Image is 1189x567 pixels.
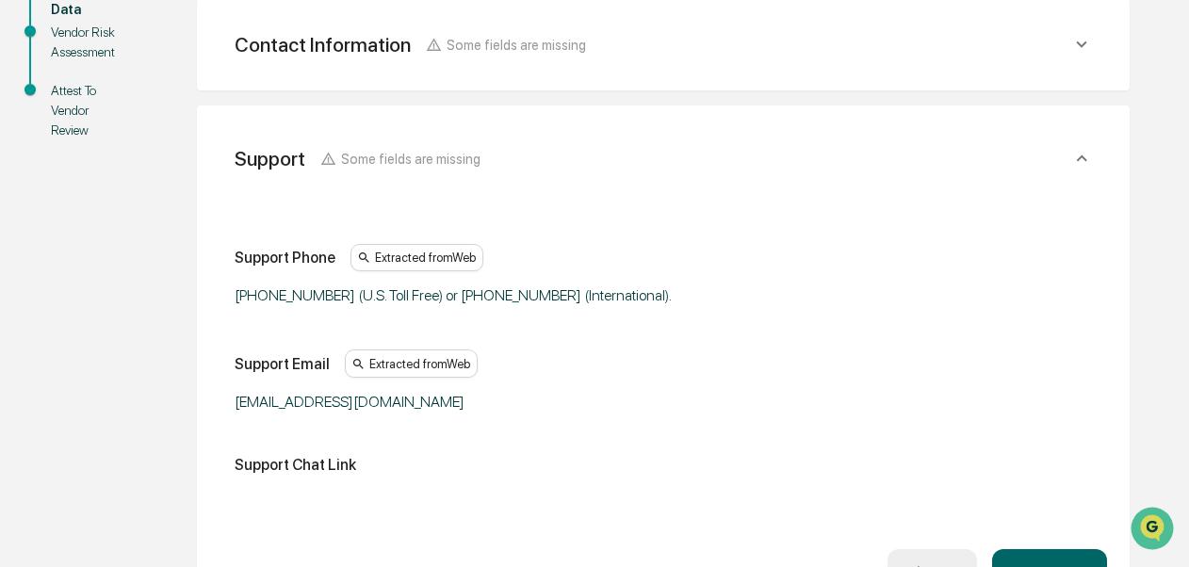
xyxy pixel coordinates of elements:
[235,33,411,57] div: Contact Information
[38,236,122,255] span: Preclearance
[19,143,53,177] img: 1746055101610-c473b297-6a78-478c-a979-82029cc54cd1
[155,236,234,255] span: Attestations
[220,128,1107,189] div: SupportSome fields are missing
[19,39,343,69] p: How can we help?
[345,349,478,378] div: Extracted from Web
[341,151,480,167] span: Some fields are missing
[235,355,330,373] div: Support Email
[51,23,115,62] div: Vendor Risk Assessment
[1129,505,1180,556] iframe: Open customer support
[11,265,126,299] a: 🔎Data Lookup
[350,244,483,272] div: Extracted from Web
[51,81,115,140] div: Attest To Vendor Review
[235,147,305,170] div: Support
[11,229,129,263] a: 🖐️Preclearance
[133,317,228,332] a: Powered byPylon
[19,238,34,253] div: 🖐️
[235,286,706,304] div: [PHONE_NUMBER] (U.S. Toll Free) or [PHONE_NUMBER] (International).
[64,162,238,177] div: We're available if you need us!
[447,37,586,53] span: Some fields are missing
[19,274,34,289] div: 🔎
[137,238,152,253] div: 🗄️
[187,318,228,332] span: Pylon
[235,393,706,411] div: [EMAIL_ADDRESS][DOMAIN_NAME]
[64,143,309,162] div: Start new chat
[220,22,1107,68] div: Contact InformationSome fields are missing
[129,229,241,263] a: 🗄️Attestations
[38,272,119,291] span: Data Lookup
[320,149,343,171] button: Start new chat
[235,249,335,267] div: Support Phone
[235,456,356,474] div: Support Chat Link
